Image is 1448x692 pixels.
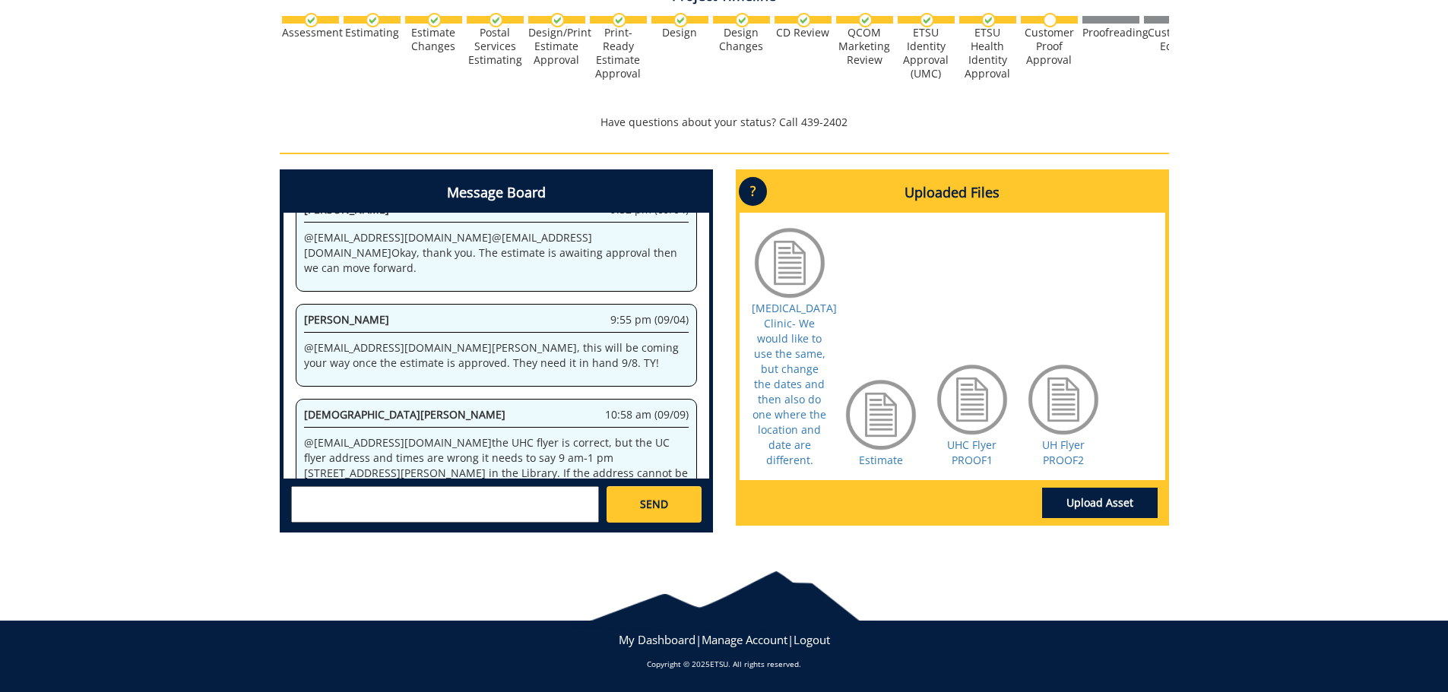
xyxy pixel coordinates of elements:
div: Design Changes [713,26,770,53]
div: Design/Print Estimate Approval [528,26,585,67]
textarea: messageToSend [291,486,599,523]
a: SEND [607,486,701,523]
img: checkmark [550,13,565,27]
img: checkmark [427,13,442,27]
a: Logout [794,632,830,647]
img: checkmark [735,13,749,27]
a: Upload Asset [1042,488,1158,518]
div: Customer Edits [1144,26,1201,53]
span: [DEMOGRAPHIC_DATA][PERSON_NAME] [304,407,505,422]
div: Assessment [282,26,339,39]
img: checkmark [981,13,996,27]
div: ETSU Health Identity Approval [959,26,1016,81]
div: Postal Services Estimating [467,26,524,67]
div: CD Review [775,26,832,39]
div: Proofreading [1082,26,1139,39]
a: Estimate [859,453,903,467]
img: checkmark [304,13,318,27]
a: UH Flyer PROOF2 [1042,438,1085,467]
span: [PERSON_NAME] [304,312,389,327]
img: checkmark [366,13,380,27]
p: Have questions about your status? Call 439-2402 [280,115,1169,130]
h4: Uploaded Files [740,173,1165,213]
div: Design [651,26,708,39]
p: @ [EMAIL_ADDRESS][DOMAIN_NAME] [PERSON_NAME], this will be coming your way once the estimate is a... [304,340,689,371]
img: no [1043,13,1057,27]
img: checkmark [920,13,934,27]
div: Print-Ready Estimate Approval [590,26,647,81]
a: [MEDICAL_DATA] Clinic- We would like to use the same, but change the dates and then also do one w... [752,301,837,467]
img: checkmark [612,13,626,27]
p: @ [EMAIL_ADDRESS][DOMAIN_NAME] the UHC flyer is correct, but the UC flyer address and times are w... [304,435,689,496]
a: ETSU [710,659,728,669]
span: 10:58 am (09/09) [605,407,689,422]
div: ETSU Identity Approval (UMC) [898,26,955,81]
span: 9:55 pm (09/04) [610,312,689,327]
span: SEND [640,497,668,512]
div: QCOM Marketing Review [836,26,893,67]
h4: Message Board [284,173,709,213]
img: checkmark [858,13,873,27]
div: Customer Proof Approval [1021,26,1078,67]
div: Estimate Changes [405,26,462,53]
a: Manage Account [702,632,787,647]
p: @ [EMAIL_ADDRESS][DOMAIN_NAME] @ [EMAIL_ADDRESS][DOMAIN_NAME] Okay, thank you. The estimate is aw... [304,230,689,276]
div: Estimating [344,26,401,39]
img: checkmark [797,13,811,27]
a: UHC Flyer PROOF1 [947,438,996,467]
p: ? [739,177,767,206]
a: My Dashboard [619,632,695,647]
img: checkmark [489,13,503,27]
img: checkmark [673,13,688,27]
